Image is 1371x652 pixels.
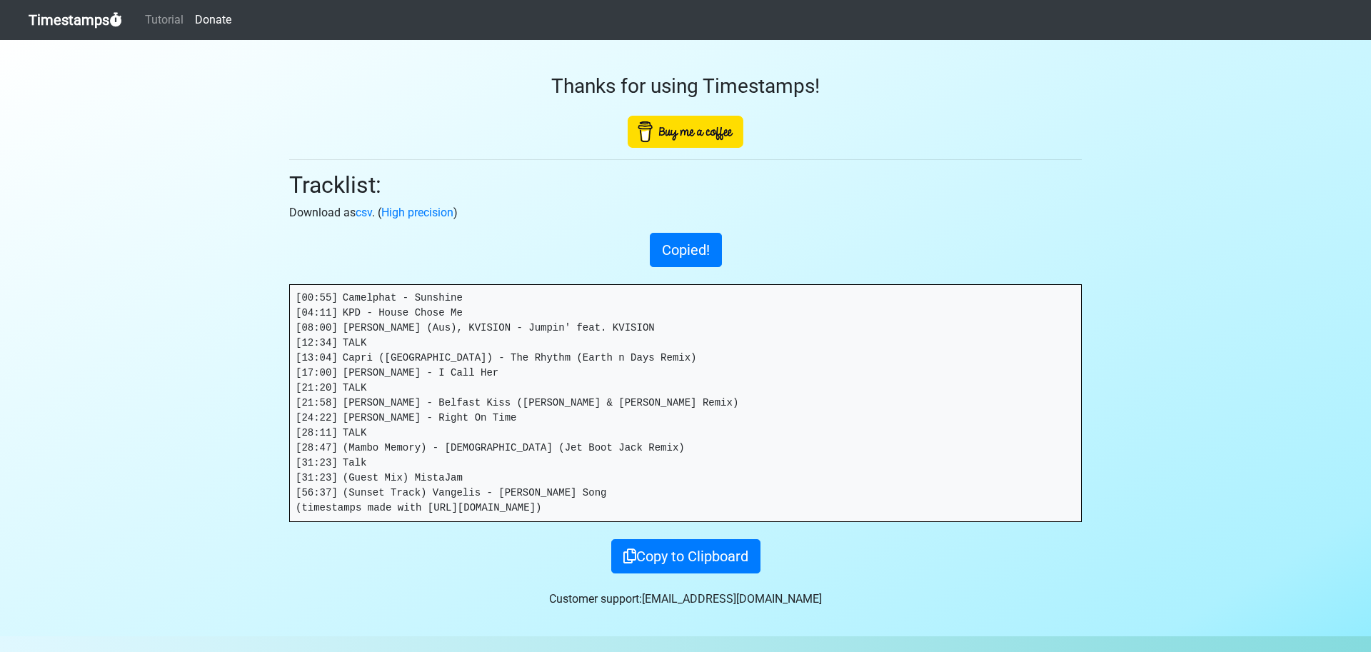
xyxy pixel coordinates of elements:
[381,206,453,219] a: High precision
[356,206,372,219] a: csv
[1300,581,1354,635] iframe: Drift Widget Chat Controller
[139,6,189,34] a: Tutorial
[611,539,760,573] button: Copy to Clipboard
[289,74,1082,99] h3: Thanks for using Timestamps!
[289,171,1082,199] h2: Tracklist:
[650,233,722,267] button: Copied!
[290,285,1081,521] pre: [00:55] Camelphat - Sunshine [04:11] KPD - House Chose Me [08:00] [PERSON_NAME] (Aus), KVISION - ...
[189,6,237,34] a: Donate
[628,116,743,148] img: Buy Me A Coffee
[289,204,1082,221] p: Download as . ( )
[29,6,122,34] a: Timestamps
